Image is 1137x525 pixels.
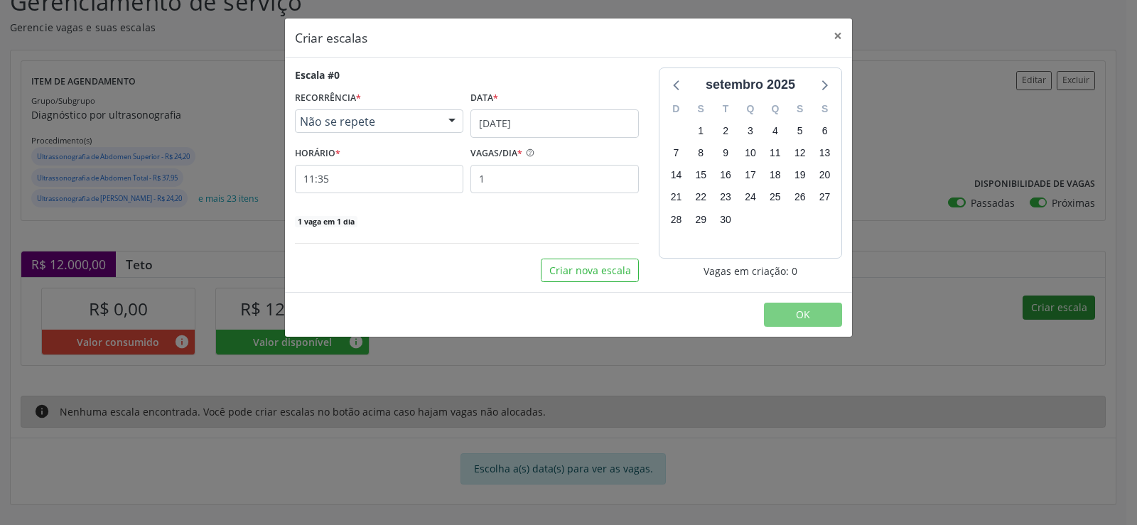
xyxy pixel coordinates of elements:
div: Escala #0 [295,67,340,82]
div: T [713,98,738,120]
span: quinta-feira, 18 de setembro de 2025 [765,166,785,185]
input: Selecione uma data [470,109,639,138]
label: Data [470,87,498,109]
span: sexta-feira, 19 de setembro de 2025 [790,166,810,185]
ion-icon: help circle outline [522,143,535,158]
label: HORÁRIO [295,143,340,165]
div: S [689,98,713,120]
span: quinta-feira, 4 de setembro de 2025 [765,121,785,141]
span: sábado, 27 de setembro de 2025 [815,188,835,207]
div: S [787,98,812,120]
span: terça-feira, 23 de setembro de 2025 [716,188,735,207]
span: quinta-feira, 11 de setembro de 2025 [765,144,785,163]
label: VAGAS/DIA [470,143,522,165]
span: Não se repete [300,114,434,129]
span: 1 vaga em 1 dia [295,216,357,227]
span: domingo, 14 de setembro de 2025 [666,166,686,185]
div: Q [763,98,787,120]
span: quarta-feira, 3 de setembro de 2025 [740,121,760,141]
span: segunda-feira, 15 de setembro de 2025 [691,166,711,185]
span: segunda-feira, 1 de setembro de 2025 [691,121,711,141]
span: sábado, 20 de setembro de 2025 [815,166,835,185]
span: sábado, 13 de setembro de 2025 [815,144,835,163]
span: segunda-feira, 29 de setembro de 2025 [691,210,711,229]
h5: Criar escalas [295,28,367,47]
span: sexta-feira, 5 de setembro de 2025 [790,121,810,141]
label: RECORRÊNCIA [295,87,361,109]
button: OK [764,303,842,327]
div: S [812,98,837,120]
span: terça-feira, 30 de setembro de 2025 [716,210,735,229]
span: quarta-feira, 10 de setembro de 2025 [740,144,760,163]
div: D [664,98,689,120]
button: Criar nova escala [541,259,639,283]
span: terça-feira, 9 de setembro de 2025 [716,144,735,163]
span: sexta-feira, 26 de setembro de 2025 [790,188,810,207]
div: setembro 2025 [700,75,801,94]
button: Close [824,18,852,53]
span: OK [796,308,810,321]
div: Vagas em criação: 0 [659,264,842,278]
input: 00:00 [295,165,463,193]
span: segunda-feira, 8 de setembro de 2025 [691,144,711,163]
span: domingo, 7 de setembro de 2025 [666,144,686,163]
span: sexta-feira, 12 de setembro de 2025 [790,144,810,163]
span: quinta-feira, 25 de setembro de 2025 [765,188,785,207]
span: quarta-feira, 17 de setembro de 2025 [740,166,760,185]
span: domingo, 28 de setembro de 2025 [666,210,686,229]
span: terça-feira, 16 de setembro de 2025 [716,166,735,185]
span: sábado, 6 de setembro de 2025 [815,121,835,141]
span: domingo, 21 de setembro de 2025 [666,188,686,207]
span: terça-feira, 2 de setembro de 2025 [716,121,735,141]
span: segunda-feira, 22 de setembro de 2025 [691,188,711,207]
div: Q [738,98,763,120]
span: quarta-feira, 24 de setembro de 2025 [740,188,760,207]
